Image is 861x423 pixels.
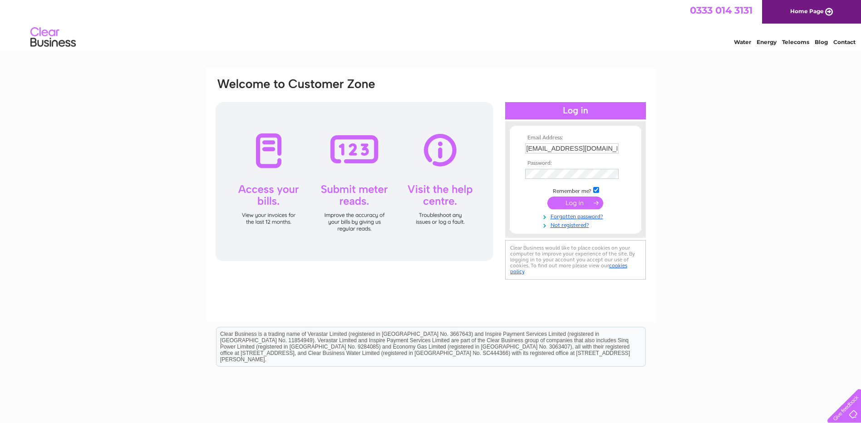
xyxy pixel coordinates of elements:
img: logo.png [30,24,76,51]
div: Clear Business is a trading name of Verastar Limited (registered in [GEOGRAPHIC_DATA] No. 3667643... [216,5,645,44]
div: Clear Business would like to place cookies on your computer to improve your experience of the sit... [505,240,646,280]
input: Submit [547,197,603,209]
a: cookies policy [510,262,627,275]
a: Water [734,39,751,45]
a: 0333 014 3131 [690,5,753,16]
th: Email Address: [523,135,628,141]
a: Not registered? [525,220,628,229]
a: Contact [833,39,856,45]
a: Energy [757,39,777,45]
td: Remember me? [523,186,628,195]
a: Telecoms [782,39,809,45]
a: Blog [815,39,828,45]
a: Forgotten password? [525,211,628,220]
th: Password: [523,160,628,167]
